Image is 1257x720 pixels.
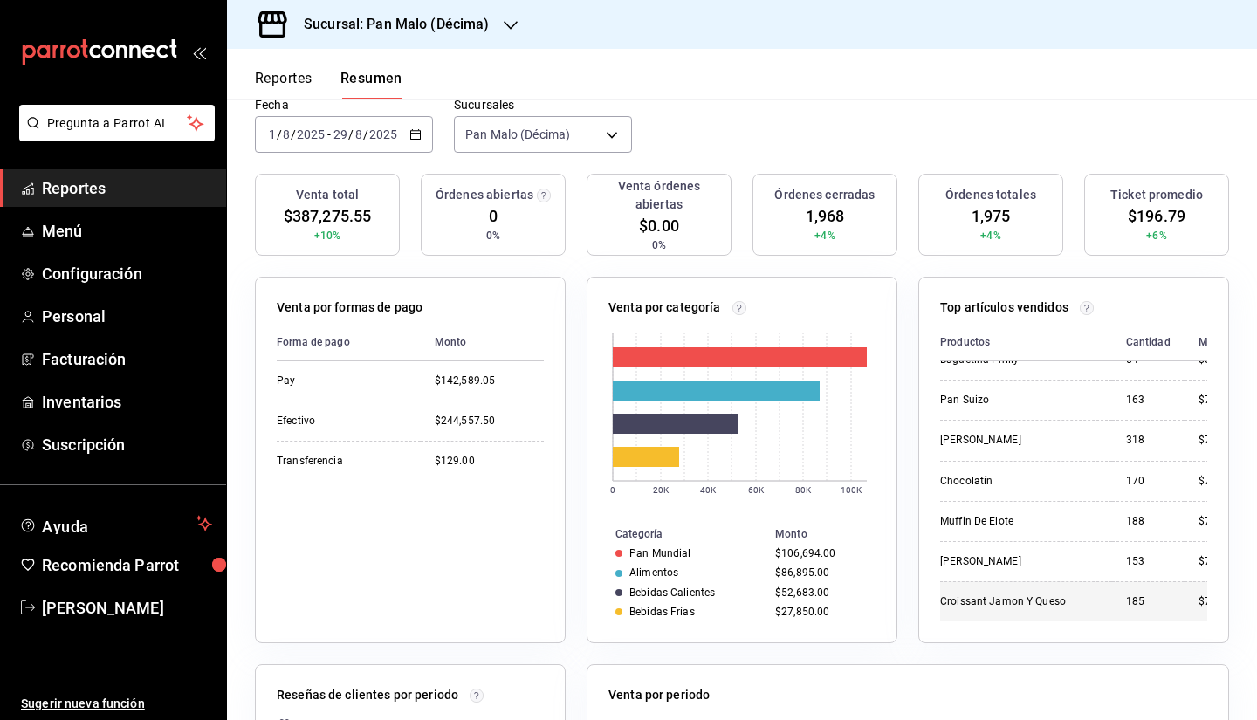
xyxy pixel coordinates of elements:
div: Alimentos [629,566,678,579]
label: Sucursales [454,99,632,111]
span: Sugerir nueva función [21,695,212,713]
span: +10% [314,228,341,243]
div: Croissant Jamon Y Queso [940,594,1098,609]
h3: Ticket promedio [1110,186,1203,204]
label: Fecha [255,99,433,111]
th: Monto [421,324,544,361]
div: $106,694.00 [775,547,869,559]
span: Personal [42,305,212,328]
span: $387,275.55 [284,204,371,228]
text: 0 [610,485,615,495]
p: Venta por categoría [608,298,721,317]
div: Bebidas Frías [629,606,695,618]
p: Top artículos vendidos [940,298,1068,317]
div: 170 [1126,474,1171,489]
div: [PERSON_NAME] [940,554,1098,569]
span: Ayuda [42,513,189,534]
h3: Órdenes abiertas [436,186,533,204]
span: / [277,127,282,141]
span: $0.00 [639,214,679,237]
button: Reportes [255,70,313,99]
span: - [327,127,331,141]
th: Forma de pago [277,324,421,361]
text: 80K [795,485,812,495]
span: +4% [980,228,1000,243]
div: Pan Suizo [940,393,1098,408]
span: Facturación [42,347,212,371]
h3: Órdenes cerradas [774,186,875,204]
span: Recomienda Parrot [42,553,212,577]
div: 318 [1126,433,1171,448]
h3: Venta órdenes abiertas [594,177,724,214]
th: Monto [1185,324,1253,361]
a: Pregunta a Parrot AI [12,127,215,145]
th: Monto [768,525,896,544]
div: 163 [1126,393,1171,408]
div: $7,344.00 [1199,554,1253,569]
div: $7,030.00 [1199,594,1253,609]
span: [PERSON_NAME] [42,596,212,620]
div: $7,987.00 [1199,393,1253,408]
input: -- [268,127,277,141]
span: 1,975 [972,204,1011,228]
th: Cantidad [1112,324,1185,361]
input: -- [282,127,291,141]
button: Pregunta a Parrot AI [19,105,215,141]
div: $7,820.00 [1199,474,1253,489]
span: Suscripción [42,433,212,456]
button: Resumen [340,70,402,99]
text: 60K [748,485,765,495]
span: Reportes [42,176,212,200]
p: Venta por formas de pago [277,298,422,317]
span: / [363,127,368,141]
div: navigation tabs [255,70,402,99]
span: 0% [486,228,500,243]
div: 153 [1126,554,1171,569]
h3: Venta total [296,186,359,204]
text: 20K [653,485,670,495]
div: Chocolatín [940,474,1098,489]
p: Venta por periodo [608,686,710,704]
span: / [348,127,354,141]
div: 185 [1126,594,1171,609]
span: Inventarios [42,390,212,414]
span: $196.79 [1128,204,1185,228]
div: Bebidas Calientes [629,586,715,599]
div: Muffin De Elote [940,514,1098,529]
span: Menú [42,219,212,243]
h3: Sucursal: Pan Malo (Décima) [290,14,490,35]
div: $244,557.50 [435,414,544,429]
h3: Órdenes totales [945,186,1036,204]
p: Reseñas de clientes por periodo [277,686,458,704]
div: $86,895.00 [775,566,869,579]
text: 40K [700,485,717,495]
input: -- [354,127,363,141]
span: 1,968 [806,204,845,228]
span: +6% [1146,228,1166,243]
div: $27,850.00 [775,606,869,618]
span: Pan Malo (Décima) [465,126,570,143]
input: -- [333,127,348,141]
span: 0 [489,204,498,228]
div: Transferencia [277,454,407,469]
span: / [291,127,296,141]
span: Pregunta a Parrot AI [47,114,188,133]
button: open_drawer_menu [192,45,206,59]
input: ---- [296,127,326,141]
text: 100K [841,485,862,495]
span: +4% [814,228,835,243]
div: Efectivo [277,414,407,429]
div: $142,589.05 [435,374,544,388]
div: Pay [277,374,407,388]
span: Configuración [42,262,212,285]
th: Categoría [587,525,768,544]
div: $7,950.00 [1199,433,1253,448]
div: [PERSON_NAME] [940,433,1098,448]
div: Pan Mundial [629,547,690,559]
div: 188 [1126,514,1171,529]
div: $129.00 [435,454,544,469]
div: $7,520.00 [1199,514,1253,529]
div: $52,683.00 [775,586,869,599]
input: ---- [368,127,398,141]
span: 0% [652,237,666,253]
